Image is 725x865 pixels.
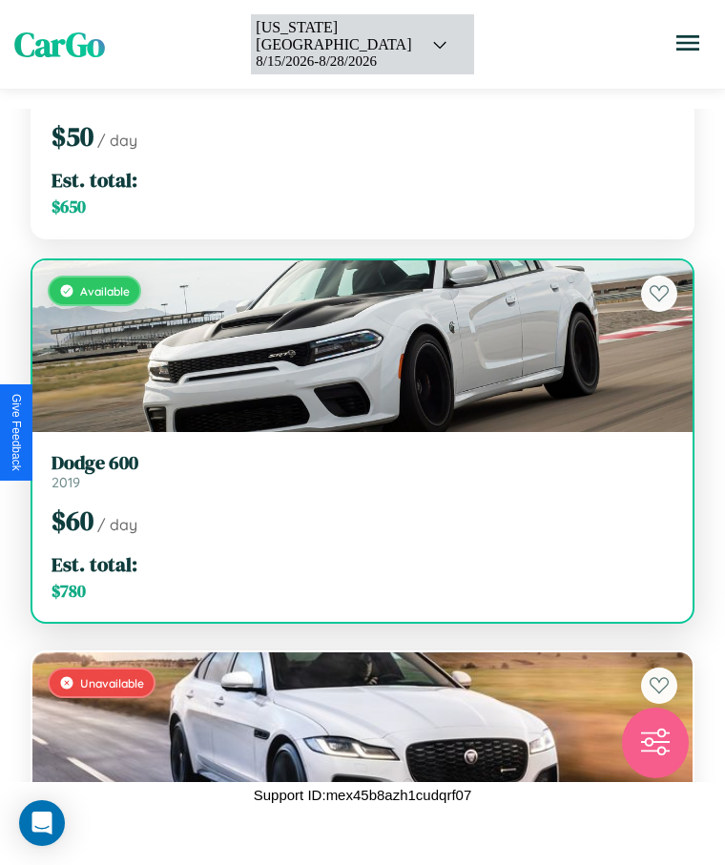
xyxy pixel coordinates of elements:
[52,503,93,539] span: $ 60
[256,19,411,53] div: [US_STATE][GEOGRAPHIC_DATA]
[97,131,137,150] span: / day
[80,284,130,299] span: Available
[52,196,86,218] span: $ 650
[52,451,673,474] h3: Dodge 600
[14,22,105,68] span: CarGo
[97,515,137,534] span: / day
[254,782,471,808] p: Support ID: mex45b8azh1cudqrf07
[52,118,93,154] span: $ 50
[19,800,65,846] div: Open Intercom Messenger
[52,580,86,603] span: $ 780
[10,394,23,471] div: Give Feedback
[52,550,137,578] span: Est. total:
[52,451,673,491] a: Dodge 6002019
[52,474,80,491] span: 2019
[80,676,144,690] span: Unavailable
[52,166,137,194] span: Est. total:
[256,53,411,70] div: 8 / 15 / 2026 - 8 / 28 / 2026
